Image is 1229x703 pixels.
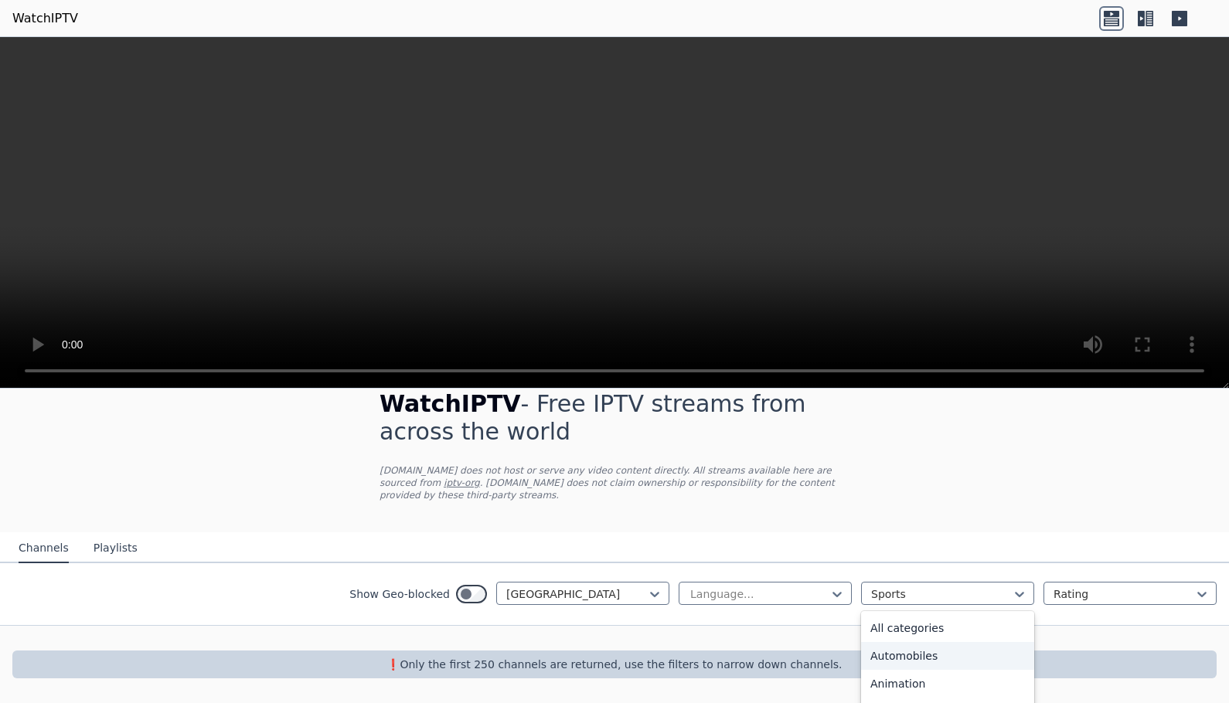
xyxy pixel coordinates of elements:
p: ❗️Only the first 250 channels are returned, use the filters to narrow down channels. [19,657,1210,672]
span: WatchIPTV [380,390,521,417]
div: Automobiles [861,642,1034,670]
div: All categories [861,614,1034,642]
button: Playlists [94,534,138,563]
label: Show Geo-blocked [349,586,450,602]
h1: - Free IPTV streams from across the world [380,390,849,446]
p: [DOMAIN_NAME] does not host or serve any video content directly. All streams available here are s... [380,464,849,501]
button: Channels [19,534,69,563]
div: Animation [861,670,1034,698]
a: WatchIPTV [12,9,78,28]
a: iptv-org [444,477,480,488]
